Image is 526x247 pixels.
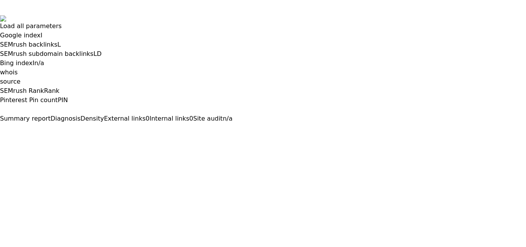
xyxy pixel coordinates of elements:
[193,115,223,122] span: Site audit
[44,87,59,94] span: Rank
[33,59,35,67] span: I
[193,115,233,122] a: Site auditn/a
[104,115,146,122] span: External links
[189,115,193,122] span: 0
[223,115,232,122] span: n/a
[57,41,61,48] span: L
[146,115,149,122] span: 0
[149,115,189,122] span: Internal links
[94,50,102,57] span: LD
[80,115,104,122] span: Density
[34,59,44,67] a: n/a
[50,115,80,122] span: Diagnosis
[58,96,68,104] span: PIN
[40,32,42,39] span: I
